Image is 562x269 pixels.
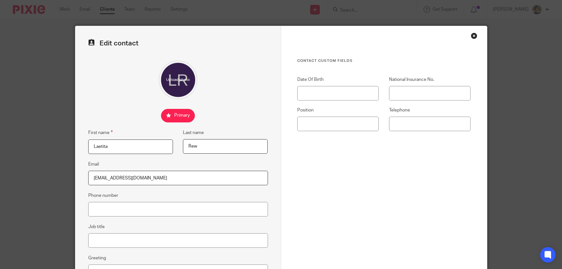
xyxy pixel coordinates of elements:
[389,107,471,113] label: Telephone
[471,33,477,39] div: Close this dialog window
[88,192,118,199] label: Phone number
[88,255,106,261] label: Greeting
[88,129,113,136] label: First name
[88,224,105,230] label: Job title
[183,130,204,136] label: Last name
[88,161,99,168] label: Email
[297,76,379,83] label: Date Of Birth
[389,76,471,83] label: National Insurance No.
[88,39,268,48] h2: Edit contact
[297,107,379,113] label: Position
[297,58,471,63] h3: Contact Custom fields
